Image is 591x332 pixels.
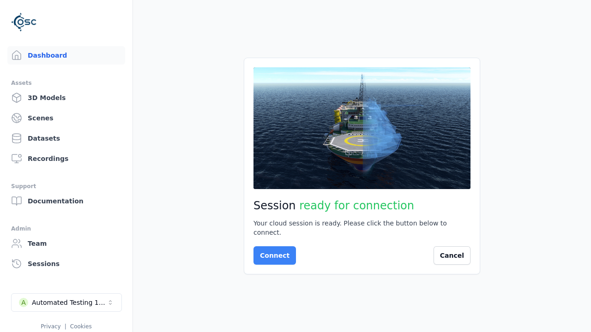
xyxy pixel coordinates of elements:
[434,246,470,265] button: Cancel
[7,89,125,107] a: 3D Models
[299,199,414,212] span: ready for connection
[32,298,107,307] div: Automated Testing 1 - Playwright
[65,323,66,330] span: |
[7,46,125,65] a: Dashboard
[253,246,296,265] button: Connect
[7,234,125,253] a: Team
[7,255,125,273] a: Sessions
[41,323,60,330] a: Privacy
[11,9,37,35] img: Logo
[11,223,121,234] div: Admin
[7,129,125,148] a: Datasets
[7,109,125,127] a: Scenes
[19,298,28,307] div: A
[7,192,125,210] a: Documentation
[11,293,122,312] button: Select a workspace
[7,149,125,168] a: Recordings
[70,323,92,330] a: Cookies
[11,181,121,192] div: Support
[253,219,470,237] div: Your cloud session is ready. Please click the button below to connect.
[253,198,470,213] h2: Session
[11,77,121,89] div: Assets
